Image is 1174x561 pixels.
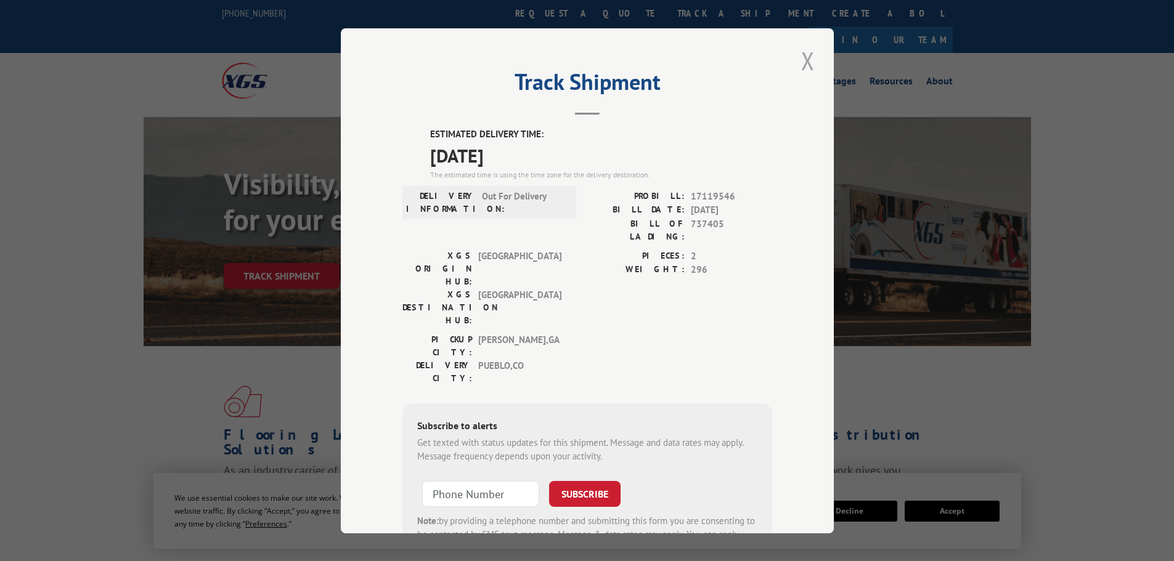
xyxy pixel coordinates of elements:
[587,263,685,277] label: WEIGHT:
[587,217,685,243] label: BILL OF LADING:
[478,288,561,326] span: [GEOGRAPHIC_DATA]
[691,217,772,243] span: 737405
[691,263,772,277] span: 296
[402,249,472,288] label: XGS ORIGIN HUB:
[417,514,439,526] strong: Note:
[402,73,772,97] h2: Track Shipment
[587,189,685,203] label: PROBILL:
[402,288,472,326] label: XGS DESTINATION HUB:
[691,203,772,217] span: [DATE]
[422,480,539,506] input: Phone Number
[417,435,757,463] div: Get texted with status updates for this shipment. Message and data rates may apply. Message frequ...
[402,358,472,384] label: DELIVERY CITY:
[549,480,621,506] button: SUBSCRIBE
[430,169,772,180] div: The estimated time is using the time zone for the delivery destination.
[402,333,472,358] label: PICKUP CITY:
[691,189,772,203] span: 17119546
[430,127,772,142] label: ESTIMATED DELIVERY TIME:
[430,141,772,169] span: [DATE]
[478,333,561,358] span: [PERSON_NAME] , GA
[587,203,685,217] label: BILL DATE:
[417,514,757,555] div: by providing a telephone number and submitting this form you are consenting to be contacted by SM...
[478,358,561,384] span: PUEBLO , CO
[478,249,561,288] span: [GEOGRAPHIC_DATA]
[406,189,476,215] label: DELIVERY INFORMATION:
[691,249,772,263] span: 2
[482,189,565,215] span: Out For Delivery
[417,418,757,435] div: Subscribe to alerts
[587,249,685,263] label: PIECES:
[797,44,818,78] button: Close modal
